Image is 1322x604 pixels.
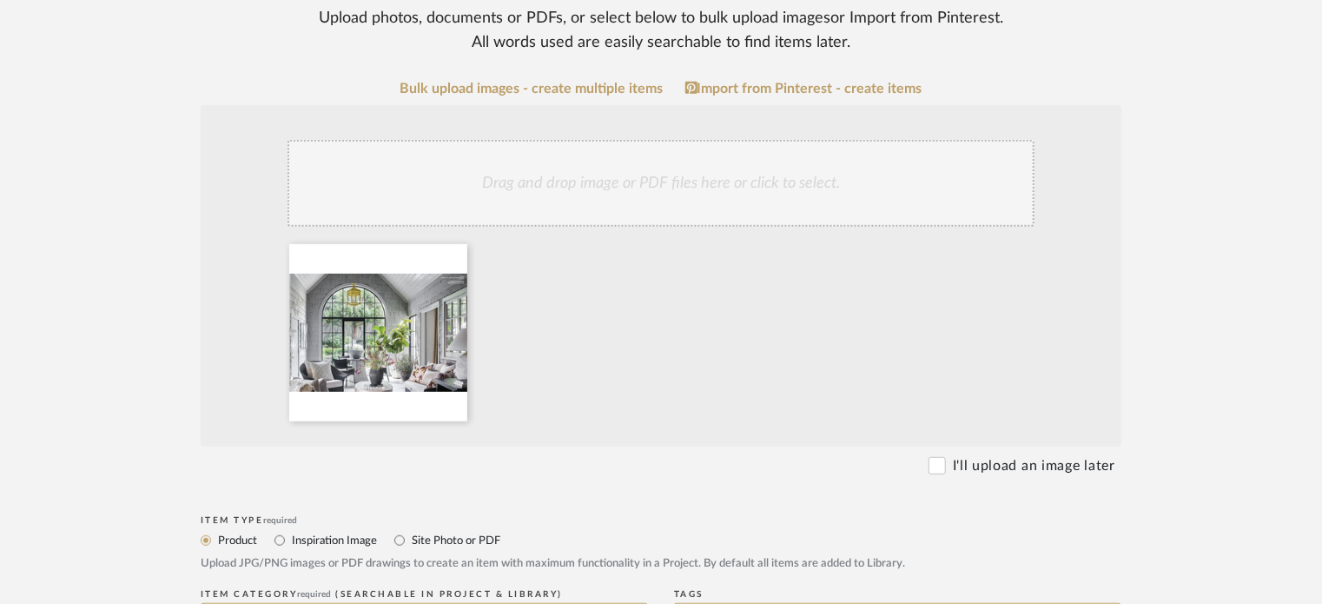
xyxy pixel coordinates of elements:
span: required [264,516,298,525]
span: required [298,590,332,599]
div: ITEM CATEGORY [201,589,648,600]
div: Item Type [201,515,1121,526]
mat-radio-group: Select item type [201,529,1121,551]
label: Product [216,531,257,550]
label: I'll upload an image later [953,455,1115,476]
a: Import from Pinterest - create items [685,81,922,96]
div: Tags [674,589,1121,600]
label: Inspiration Image [290,531,377,550]
label: Site Photo or PDF [410,531,500,550]
a: Bulk upload images - create multiple items [400,82,664,96]
div: Upload photos, documents or PDFs, or select below to bulk upload images or Import from Pinterest ... [305,6,1017,55]
div: Upload JPG/PNG images or PDF drawings to create an item with maximum functionality in a Project. ... [201,555,1121,573]
span: (Searchable in Project & Library) [336,590,564,599]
